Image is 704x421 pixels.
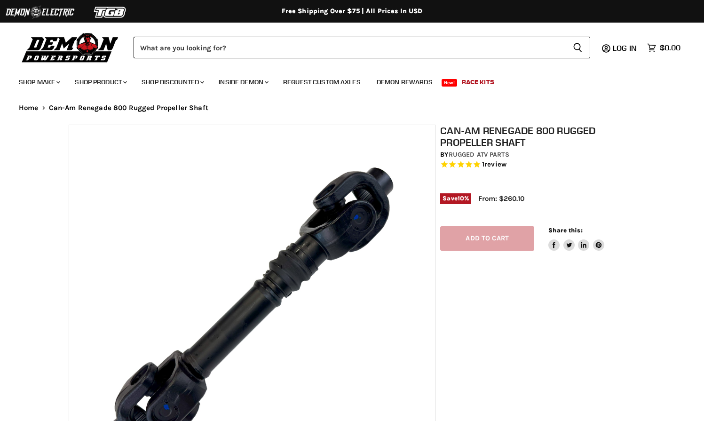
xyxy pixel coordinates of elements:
[449,151,509,159] a: Rugged ATV Parts
[19,31,122,64] img: Demon Powersports
[12,69,678,92] ul: Main menu
[613,43,637,53] span: Log in
[134,72,210,92] a: Shop Discounted
[609,44,642,52] a: Log in
[75,3,146,21] img: TGB Logo 2
[548,227,582,234] span: Share this:
[49,104,208,112] span: Can-Am Renegade 800 Rugged Propeller Shaft
[442,79,458,87] span: New!
[482,160,506,169] span: 1 reviews
[642,41,685,55] a: $0.00
[548,226,604,251] aside: Share this:
[440,160,640,170] span: Rated 5.0 out of 5 stars 1 reviews
[484,160,506,169] span: review
[440,193,471,204] span: Save %
[276,72,368,92] a: Request Custom Axles
[455,72,501,92] a: Race Kits
[5,3,75,21] img: Demon Electric Logo 2
[19,104,39,112] a: Home
[134,37,590,58] form: Product
[68,72,133,92] a: Shop Product
[458,195,464,202] span: 10
[440,125,640,148] h1: Can-Am Renegade 800 Rugged Propeller Shaft
[370,72,440,92] a: Demon Rewards
[12,72,66,92] a: Shop Make
[212,72,274,92] a: Inside Demon
[660,43,680,52] span: $0.00
[440,150,640,160] div: by
[134,37,565,58] input: Search
[478,194,524,203] span: From: $260.10
[565,37,590,58] button: Search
